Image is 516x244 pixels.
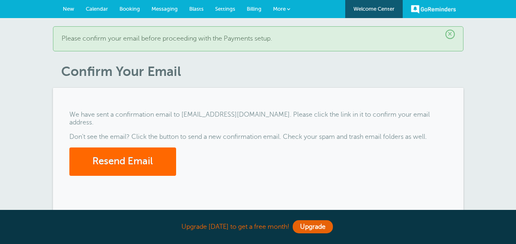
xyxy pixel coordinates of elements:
[247,6,261,12] span: Billing
[53,218,463,236] div: Upgrade [DATE] to get a free month!
[215,6,235,12] span: Settings
[62,35,455,43] p: Please confirm your email before proceeding with the Payments setup.
[151,6,178,12] span: Messaging
[273,6,286,12] span: More
[86,6,108,12] span: Calendar
[63,6,74,12] span: New
[189,6,204,12] span: Blasts
[69,147,176,176] button: Resend Email
[69,133,447,141] p: Don't see the email? Click the button to send a new confirmation email. Check your spam and trash...
[119,6,140,12] span: Booking
[69,111,447,127] p: We have sent a confirmation email to [EMAIL_ADDRESS][DOMAIN_NAME]. Please click the link in it to...
[445,30,455,39] span: ×
[293,220,333,233] a: Upgrade
[61,64,463,79] h1: Confirm Your Email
